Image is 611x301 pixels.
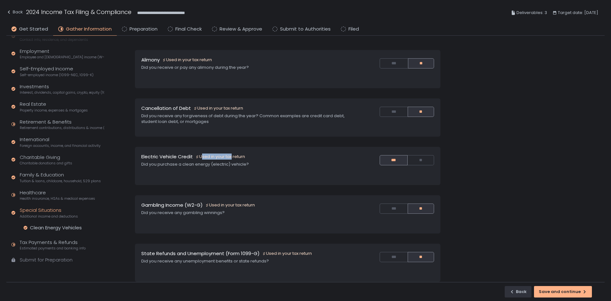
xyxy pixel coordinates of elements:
span: Self-employed income (1099-NEC, 1099-K) [20,73,94,77]
div: Back [6,8,23,16]
div: Real Estate [20,101,88,113]
div: Did you receive any unemployment benefits or state refunds? [141,258,354,264]
span: Employee and [DEMOGRAPHIC_DATA] income (W-2s) [20,55,104,60]
div: Back [509,289,527,295]
div: Tax Payments & Refunds [20,239,86,251]
div: Used in your tax return [162,57,212,63]
div: Did you receive any gambling winnings? [141,210,354,216]
span: Estimated payments and banking info [20,246,86,251]
span: Target date: [DATE] [558,9,598,17]
div: Used in your tax return [205,202,255,208]
div: Self-Employed Income [20,65,94,77]
div: Special Situations [20,207,78,219]
span: Final Check [175,25,202,33]
div: Did you receive or pay any alimony during the year? [141,65,354,70]
span: Deliverables: 3 [516,9,547,17]
div: Used in your tax return [195,154,245,160]
span: Retirement contributions, distributions & income (1099-R, 5498) [20,125,104,130]
span: Submit to Authorities [280,25,331,33]
div: Clean Energy Vehicles [30,225,82,231]
span: Review & Approve [220,25,262,33]
div: Tax Profile [20,30,88,42]
span: Charitable donations and gifts [20,161,72,166]
span: Gather Information [66,25,112,33]
div: Did you receive any forgiveness of debt during the year? Common examples are credit card debt, st... [141,113,354,125]
span: Additional income and deductions [20,214,78,219]
span: Health insurance, HSAs & medical expenses [20,196,95,201]
span: Filed [348,25,359,33]
span: Foreign accounts, income, and financial activity [20,143,101,148]
div: Healthcare [20,189,95,201]
span: Interest, dividends, capital gains, crypto, equity (1099s, K-1s) [20,90,104,95]
div: Used in your tax return [193,105,243,111]
h1: Gambling Income (W2-G) [141,202,203,209]
span: Preparation [130,25,158,33]
div: Charitable Giving [20,154,72,166]
button: Save and continue [534,286,592,297]
h1: Electric Vehicle Credit [141,153,193,161]
span: Contact info, residence, and dependents [20,37,88,42]
h1: State Refunds and Unemployment (Form 1099-G) [141,250,260,257]
button: Back [6,8,23,18]
div: Investments [20,83,104,95]
div: Employment [20,48,104,60]
h1: Cancellation of Debt [141,105,191,112]
span: Get Started [19,25,48,33]
div: Did you purchase a clean energy (electric) vehicle? [141,161,354,167]
h1: 2024 Income Tax Filing & Compliance [26,8,131,16]
div: International [20,136,101,148]
div: Used in your tax return [262,251,312,256]
h1: Alimony [141,56,160,64]
span: Property income, expenses & mortgages [20,108,88,113]
div: Family & Education [20,171,101,183]
button: Back [505,286,531,297]
div: Submit for Preparation [20,256,73,264]
span: Tuition & loans, childcare, household, 529 plans [20,179,101,183]
div: Retirement & Benefits [20,118,104,131]
div: Save and continue [539,289,587,295]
